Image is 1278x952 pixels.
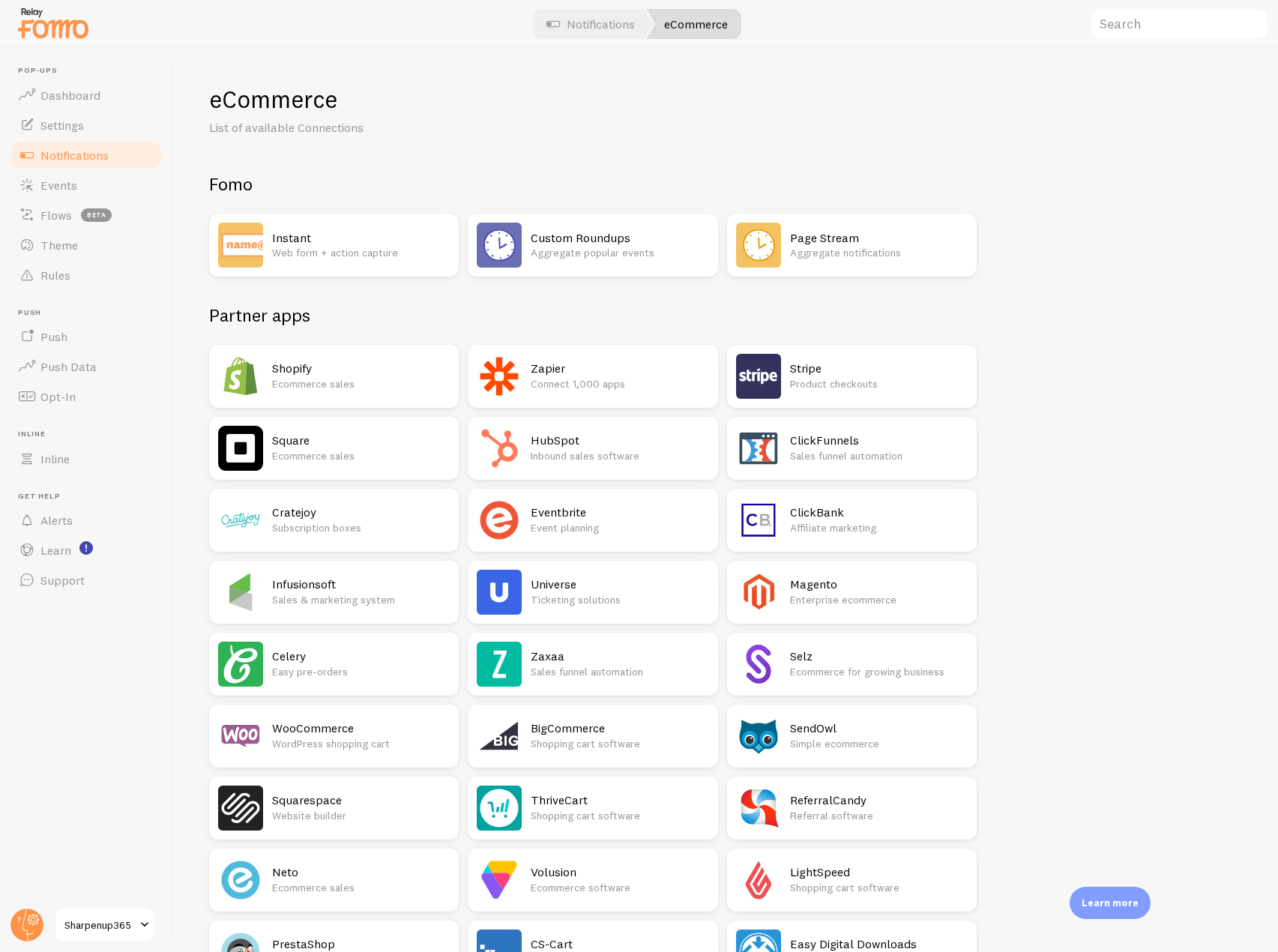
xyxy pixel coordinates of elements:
[790,448,968,463] p: Sales funnel automation
[272,880,450,895] p: Ecommerce sales
[40,238,78,253] span: Theme
[9,444,163,474] a: Inline
[790,720,968,736] h2: SendOwl
[736,714,781,759] img: SendOwl
[531,576,708,592] h2: Universe
[272,448,450,463] p: Ecommerce sales
[209,304,977,327] h2: Partner apps
[790,736,968,751] p: Simple ecommerce
[218,786,263,831] img: Squarespace
[209,119,569,136] p: List of available Connections
[9,170,163,200] a: Events
[477,223,522,268] img: Custom Roundups
[218,223,263,268] img: Instant
[272,576,450,592] h2: Infusionsoft
[477,858,522,903] img: Volusion
[531,361,708,376] h2: Zapier
[790,245,968,260] p: Aggregate notifications
[272,245,450,260] p: Web form + action capture
[531,864,708,880] h2: Volusion
[790,792,968,808] h2: ReferralCandy
[531,808,708,823] p: Shopping cart software
[218,714,263,759] img: WooCommerce
[477,786,522,831] img: ThriveCart
[272,520,450,535] p: Subscription boxes
[477,570,522,615] img: Universe
[9,505,163,535] a: Alerts
[790,592,968,607] p: Enterprise ecommerce
[272,736,450,751] p: WordPress shopping cart
[9,322,163,352] a: Push
[272,592,450,607] p: Sales & marketing system
[9,260,163,290] a: Rules
[736,570,781,615] img: Magento
[40,329,67,344] span: Push
[531,448,708,463] p: Inbound sales software
[81,208,112,222] span: beta
[272,376,450,391] p: Ecommerce sales
[18,66,163,76] span: Pop-ups
[790,880,968,895] p: Shopping cart software
[272,792,450,808] h2: Squarespace
[531,880,708,895] p: Ecommerce software
[736,426,781,471] img: ClickFunnels
[272,864,450,880] h2: Neto
[477,642,522,687] img: Zaxaa
[531,592,708,607] p: Ticketing solutions
[790,808,968,823] p: Referral software
[531,664,708,679] p: Sales funnel automation
[9,352,163,382] a: Push Data
[9,110,163,140] a: Settings
[40,389,76,404] span: Opt-In
[531,648,708,664] h2: Zaxaa
[9,535,163,565] a: Learn
[218,858,263,903] img: Neto
[531,936,708,952] h2: CS-Cart
[531,720,708,736] h2: BigCommerce
[272,664,450,679] p: Easy pre-orders
[790,664,968,679] p: Ecommerce for growing business
[40,178,77,193] span: Events
[79,541,93,555] svg: <p>Watch New Feature Tutorials!</p>
[9,565,163,595] a: Support
[790,936,968,952] h2: Easy Digital Downloads
[531,792,708,808] h2: ThriveCart
[272,720,450,736] h2: WooCommerce
[790,648,968,664] h2: Selz
[736,858,781,903] img: LightSpeed
[790,361,968,376] h2: Stripe
[40,451,70,466] span: Inline
[40,268,70,283] span: Rules
[531,504,708,520] h2: Eventbrite
[64,916,136,934] span: Sharpenup365
[790,504,968,520] h2: ClickBank
[18,308,163,318] span: Push
[272,433,450,448] h2: Square
[218,570,263,615] img: Infusionsoft
[40,148,109,163] span: Notifications
[9,140,163,170] a: Notifications
[16,4,91,42] img: fomo-relay-logo-orange.svg
[736,354,781,399] img: Stripe
[218,642,263,687] img: Celery
[1070,887,1151,919] div: Learn more
[40,118,84,133] span: Settings
[790,433,968,448] h2: ClickFunnels
[209,84,1242,115] h1: eCommerce
[40,513,73,528] span: Alerts
[40,88,100,103] span: Dashboard
[736,223,781,268] img: Page Stream
[40,359,97,374] span: Push Data
[218,426,263,471] img: Square
[790,520,968,535] p: Affiliate marketing
[736,498,781,543] img: ClickBank
[531,230,708,246] h2: Custom Roundups
[54,907,155,943] a: Sharpenup365
[40,208,72,223] span: Flows
[209,172,977,196] h2: Fomo
[790,376,968,391] p: Product checkouts
[272,361,450,376] h2: Shopify
[531,520,708,535] p: Event planning
[9,200,163,230] a: Flows beta
[531,433,708,448] h2: HubSpot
